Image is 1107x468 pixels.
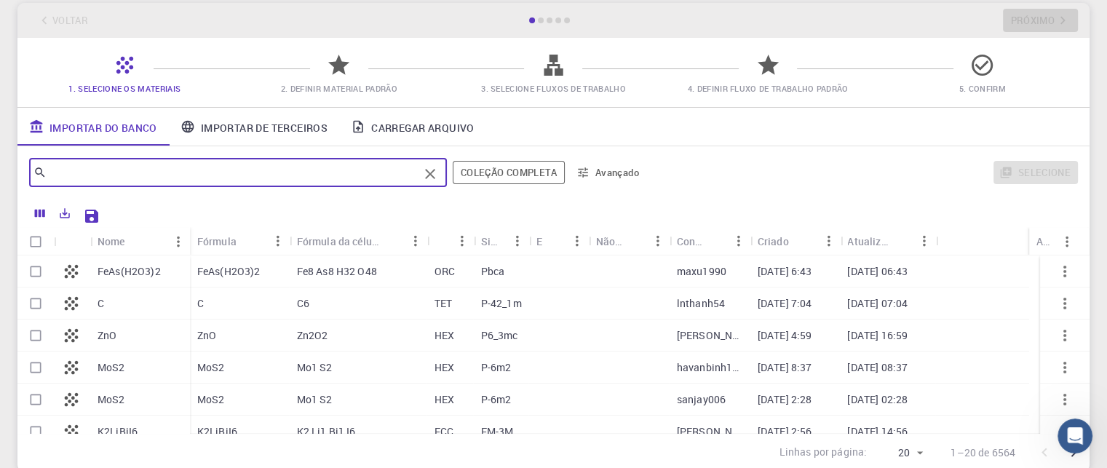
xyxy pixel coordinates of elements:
[727,229,750,253] button: Menu
[542,229,566,253] button: Organizar
[98,296,104,310] font: C
[98,424,138,438] font: K2LiBiI6
[68,83,180,94] font: 1. Selecione os materiais
[98,234,125,248] font: Nome
[758,234,789,248] font: Criado
[125,230,148,253] button: Organizar
[197,296,204,310] font: C
[52,202,77,225] button: Exportar
[589,227,670,255] div: Não periódico
[1055,230,1079,253] button: Menu
[481,296,522,310] font: P-42_1m
[758,360,812,374] font: [DATE] 8:37
[28,202,52,225] button: Colunas
[451,229,474,253] button: Menu
[98,264,161,278] font: FeAs(H2O3)2
[704,229,727,253] button: Organizar
[281,83,397,94] font: 2. Definir material padrão
[481,360,512,374] font: P-6m2
[1058,419,1092,453] iframe: Chat ao vivo do Intercom
[197,360,225,374] font: MoS2
[670,227,750,255] div: Conta
[197,424,237,438] font: K2LiBiI6
[506,229,529,253] button: Menu
[758,328,812,342] font: [DATE] 4:59
[847,392,908,406] font: [DATE] 02:28
[758,392,812,406] font: [DATE] 2:28
[847,234,899,248] font: Atualizado
[461,166,557,179] font: Coleção completa
[77,202,106,231] button: Salvar configurações do Explorer
[435,392,454,406] font: HEX
[571,161,646,184] button: Avançado
[623,229,646,253] button: Organizar
[677,424,757,438] font: [PERSON_NAME]
[98,360,125,374] font: MoS2
[847,296,908,310] font: [DATE] 07:04
[758,296,812,310] font: [DATE] 7:04
[677,234,705,248] font: Conta
[481,234,521,248] font: Simetria
[297,264,377,278] font: Fe8 As8 H32 O48
[688,83,849,94] font: 4. Definir fluxo de trabalho padrão
[847,264,908,278] font: [DATE] 06:43
[481,328,518,342] font: P6_3mc
[297,234,421,248] font: Fórmula da célula unitária
[1029,227,1079,255] div: Ações
[481,424,514,438] font: FM-3M
[677,296,725,310] font: lnthanh54
[566,229,589,253] button: Menu
[190,227,290,255] div: Fórmula
[750,227,841,255] div: Criado
[959,83,1006,94] font: 5. Confirm
[913,229,936,253] button: Menu
[481,392,512,406] font: P-6m2
[297,296,309,310] font: C6
[758,424,812,438] font: [DATE] 2:56
[889,229,913,253] button: Organizar
[371,120,474,134] font: Carregar arquivo
[197,328,216,342] font: ZnO
[427,227,474,255] div: Treliça
[290,227,427,255] div: Fórmula da célula unitária
[646,229,670,253] button: Menu
[435,360,454,374] font: HEX
[418,162,442,186] button: Claro
[98,392,125,406] font: MoS2
[951,445,1015,459] font: 1–20 de 6564
[481,264,505,278] font: Pbca
[677,360,745,374] font: havanbinh123
[779,445,867,459] font: Linhas por página:
[167,230,190,253] button: Menu
[29,10,81,23] span: Suporte
[297,424,356,438] font: K2 Li1 Bi1 I6
[817,229,840,253] button: Menu
[758,264,812,278] font: [DATE] 6:43
[49,120,157,134] font: Importar do Banco
[297,360,333,374] font: Mo1 S2
[847,328,908,342] font: [DATE] 16:59
[1036,234,1065,248] font: Ações
[677,264,726,278] font: maxu1990
[435,264,455,278] font: ORC
[297,328,328,342] font: Zn2O2
[847,360,908,374] font: [DATE] 08:37
[453,161,565,184] span: Filtrar por toda a biblioteca, incluindo conjuntos (pastas)
[435,328,454,342] font: HEX
[54,227,90,255] div: Ícone
[90,227,190,255] div: Nome
[435,229,458,253] button: Organizar
[435,296,452,310] font: TET
[840,227,936,255] div: Atualizado
[197,392,225,406] font: MoS2
[481,83,626,94] font: 3. Selecione Fluxos de Trabalho
[237,229,260,253] button: Organizar
[789,229,812,253] button: Organizar
[266,229,290,253] button: Menu
[677,328,757,342] font: [PERSON_NAME]
[847,424,908,438] font: [DATE] 14:56
[381,229,404,253] button: Organizar
[197,234,237,248] font: Fórmula
[297,392,333,406] font: Mo1 S2
[453,161,565,184] button: Coleção completa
